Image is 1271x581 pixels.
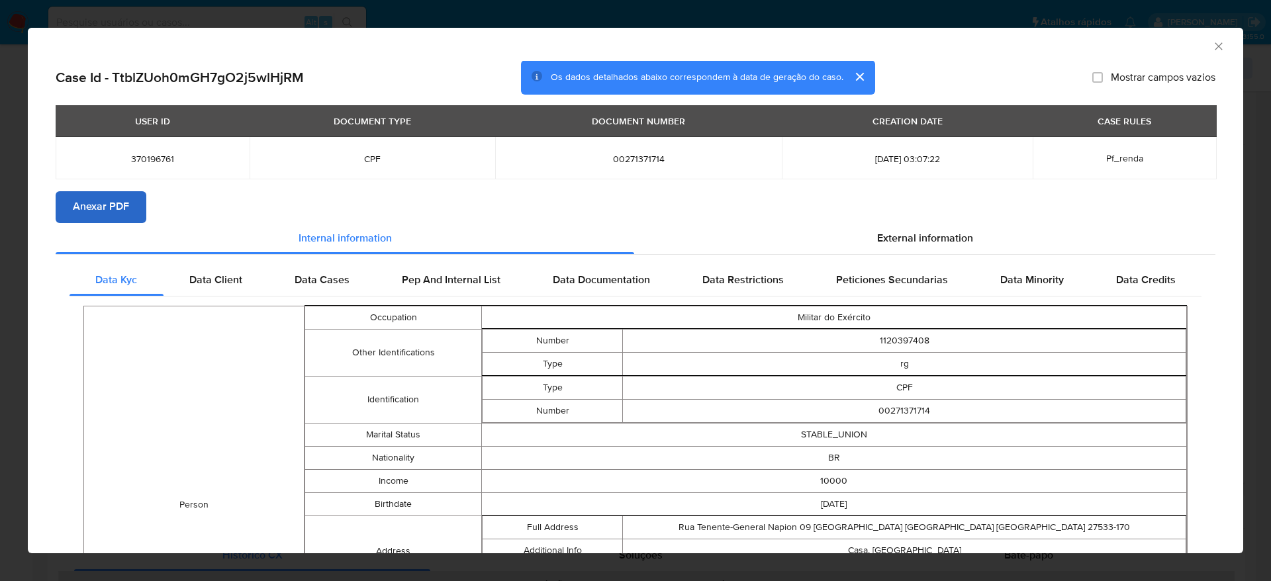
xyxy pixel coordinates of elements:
[326,110,419,132] div: DOCUMENT TYPE
[482,400,623,423] td: Number
[482,516,623,539] td: Full Address
[295,273,350,288] span: Data Cases
[127,110,178,132] div: USER ID
[56,223,1215,255] div: Detailed info
[702,273,784,288] span: Data Restrictions
[1092,72,1103,83] input: Mostrar campos vazios
[56,191,146,223] button: Anexar PDF
[623,330,1186,353] td: 1120397408
[843,61,875,93] button: cerrar
[481,470,1186,493] td: 10000
[482,377,623,400] td: Type
[305,424,481,447] td: Marital Status
[299,231,392,246] span: Internal information
[1111,71,1215,84] span: Mostrar campos vazios
[482,353,623,376] td: Type
[189,273,242,288] span: Data Client
[482,539,623,562] td: Additional Info
[1116,273,1176,288] span: Data Credits
[623,539,1186,562] td: Casa, [GEOGRAPHIC_DATA]
[481,306,1186,330] td: Militar do Exército
[1090,110,1159,132] div: CASE RULES
[553,273,650,288] span: Data Documentation
[71,153,234,165] span: 370196761
[265,153,479,165] span: CPF
[623,516,1186,539] td: Rua Tenente-General Napion 09 [GEOGRAPHIC_DATA] [GEOGRAPHIC_DATA] [GEOGRAPHIC_DATA] 27533-170
[481,447,1186,470] td: BR
[305,447,481,470] td: Nationality
[481,493,1186,516] td: [DATE]
[305,330,481,377] td: Other Identifications
[836,273,948,288] span: Peticiones Secundarias
[511,153,766,165] span: 00271371714
[1000,273,1064,288] span: Data Minority
[623,377,1186,400] td: CPF
[1212,40,1224,52] button: Fechar a janela
[584,110,693,132] div: DOCUMENT NUMBER
[95,273,137,288] span: Data Kyc
[481,424,1186,447] td: STABLE_UNION
[28,28,1243,553] div: closure-recommendation-modal
[73,193,129,222] span: Anexar PDF
[623,400,1186,423] td: 00271371714
[70,265,1201,296] div: Detailed internal info
[551,71,843,84] span: Os dados detalhados abaixo correspondem à data de geração do caso.
[56,69,304,86] h2: Case Id - TtblZUoh0mGH7gO2j5wlHjRM
[305,377,481,424] td: Identification
[865,110,951,132] div: CREATION DATE
[305,493,481,516] td: Birthdate
[798,153,1017,165] span: [DATE] 03:07:22
[1106,152,1143,165] span: Pf_renda
[482,330,623,353] td: Number
[402,273,500,288] span: Pep And Internal List
[305,306,481,330] td: Occupation
[623,353,1186,376] td: rg
[305,470,481,493] td: Income
[877,231,973,246] span: External information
